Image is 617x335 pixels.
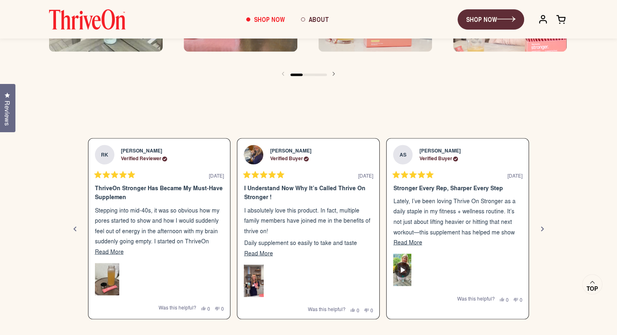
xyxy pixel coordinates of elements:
[95,184,224,202] div: ThriveOn Stronger has became my must-have supplemen
[215,305,224,311] button: 0
[307,305,345,312] span: Was this helpful?
[350,306,359,312] button: 0
[458,9,524,30] a: SHOP NOW
[293,9,337,30] a: About
[85,138,234,319] li: Slide 1
[393,253,411,286] img: Customer-uploaded video, show more details
[383,138,532,319] li: Slide 3
[65,137,552,320] div: Review Carousel
[419,147,460,154] strong: [PERSON_NAME]
[244,237,373,278] p: Daily supplement so easily to take and taste delicious. My skin is radiant, hair and nails have n...
[393,145,413,164] strong: AS
[95,263,119,295] img: A glass bottle containing orange liquid sits on a round tray next to a black bottle cap and a pin...
[358,172,373,179] span: [DATE]
[419,155,460,162] div: Verified Buyer
[244,184,373,202] div: I understand now why it’s called Thrive On Stronger !
[209,172,224,179] span: [DATE]
[234,138,383,319] li: Slide 2
[533,219,552,238] button: Next
[2,101,13,126] span: Reviews
[244,264,264,297] img: Woman in navy blue top holding a drink and product packets in a modern kitchen with white cabinet...
[95,246,224,256] button: Read More
[587,285,598,292] span: Top
[238,9,293,30] a: Shop Now
[270,155,311,162] div: Verified Buyer
[95,205,224,297] p: Stepping into mid-40s, it was so obvious how my pores started to show and how I would suddenly fe...
[244,205,373,236] p: I absolutely love this product. In fact, multiple family members have joined me in the benefits o...
[201,305,210,311] button: 0
[513,296,522,302] button: 0
[364,306,373,312] button: 0
[393,196,522,247] p: Lately, I’ve been loving Thrive On Stronger as a daily staple in my fitness + wellness routine. I...
[499,296,508,302] button: 0
[254,15,285,24] span: Shop Now
[393,237,522,247] button: Read More
[507,172,522,179] span: [DATE]
[309,15,329,24] span: About
[244,145,263,164] img: Profile picture for kelly L.
[393,238,422,246] span: Read More
[457,294,494,302] span: Was this helpful?
[121,155,167,162] div: Verified Reviewer
[95,247,124,255] span: Read More
[65,219,85,238] button: Previous
[121,147,162,154] strong: [PERSON_NAME]
[244,249,273,257] span: Read More
[244,248,373,258] button: Read More
[158,303,196,311] span: Was this helpful?
[270,147,311,154] strong: [PERSON_NAME]
[95,145,114,164] strong: RK
[393,184,522,193] div: Stronger Every Rep, Sharper Every Step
